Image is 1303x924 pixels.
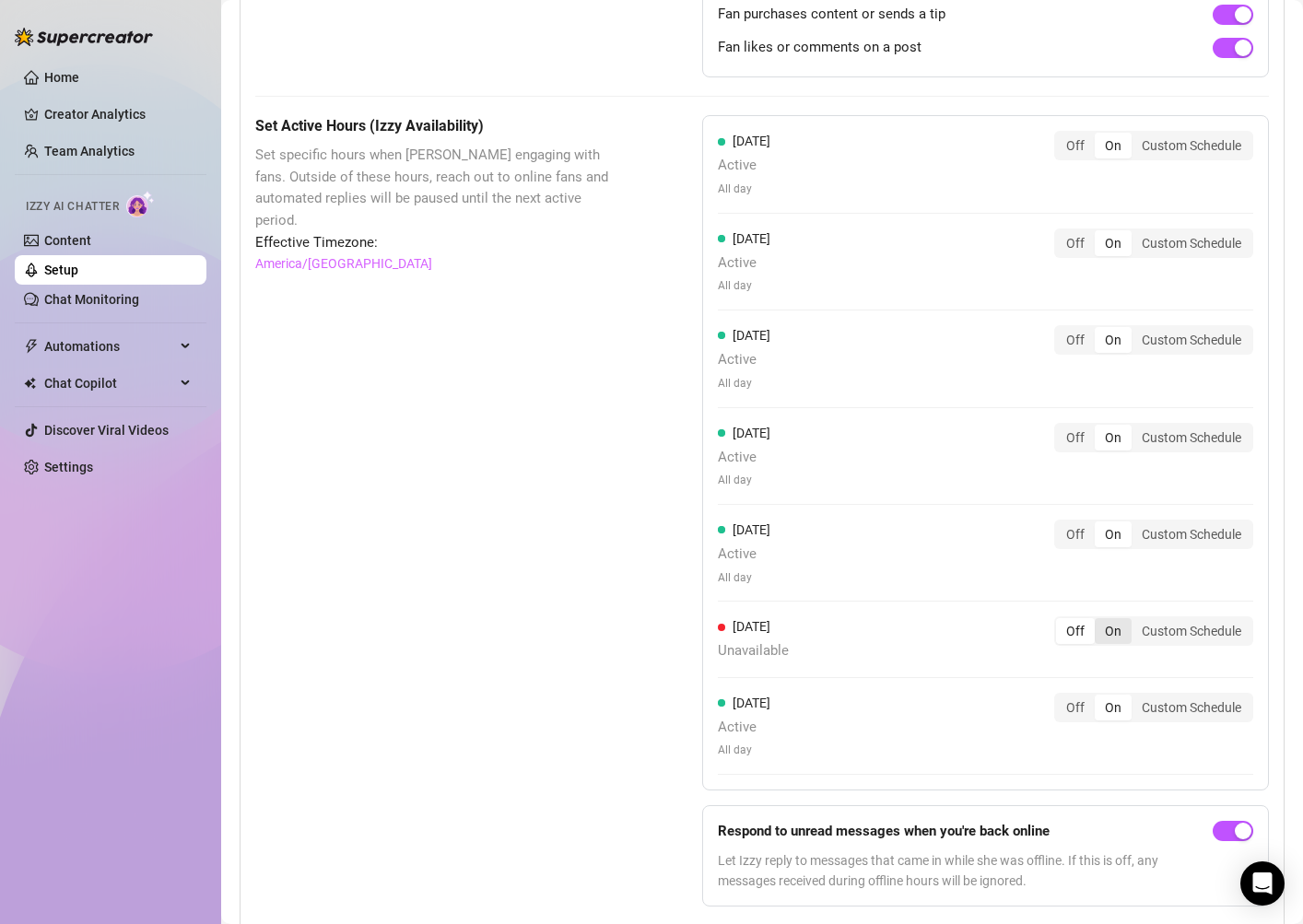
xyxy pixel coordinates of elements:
[733,328,770,343] span: [DATE]
[126,191,155,217] img: AI Chatter
[255,253,432,274] a: America/[GEOGRAPHIC_DATA]
[733,696,770,710] span: [DATE]
[255,115,610,137] h5: Set Active Hours (Izzy Availability)
[255,145,610,231] span: Set specific hours when [PERSON_NAME] engaging with fans. Outside of these hours, reach out to on...
[1132,327,1251,353] div: Custom Schedule
[1056,695,1095,720] div: Off
[733,231,770,246] span: [DATE]
[1054,325,1253,355] div: segmented control
[1240,861,1285,906] div: Open Intercom Messenger
[24,339,39,354] span: thunderbolt
[44,423,169,438] a: Discover Viral Videos
[1095,327,1132,353] div: On
[1054,423,1253,452] div: segmented control
[15,28,153,46] img: logo-BBDzfeDw.svg
[1132,521,1251,547] div: Custom Schedule
[44,144,135,158] a: Team Analytics
[1095,133,1132,158] div: On
[718,375,770,392] span: All day
[44,368,175,398] span: Chat Copilot
[44,99,192,129] a: Creator Analytics
[718,850,1205,891] span: Let Izzy reply to messages that came in while she was offline. If this is off, any messages recei...
[255,232,610,254] span: Effective Timezone:
[718,252,770,275] span: Active
[1132,425,1251,450] div: Custom Schedule
[1054,228,1253,258] div: segmented control
[718,472,770,489] span: All day
[1056,327,1095,353] div: Off
[718,4,945,26] span: Fan purchases content or sends a tip
[44,263,78,277] a: Setup
[1054,520,1253,549] div: segmented control
[1132,618,1251,644] div: Custom Schedule
[1056,133,1095,158] div: Off
[1056,521,1095,547] div: Off
[1056,230,1095,256] div: Off
[718,569,770,587] span: All day
[1132,695,1251,720] div: Custom Schedule
[718,155,770,177] span: Active
[44,233,91,248] a: Content
[1132,133,1251,158] div: Custom Schedule
[1054,616,1253,646] div: segmented control
[26,198,119,216] span: Izzy AI Chatter
[44,332,175,361] span: Automations
[1054,693,1253,722] div: segmented control
[1056,618,1095,644] div: Off
[1132,230,1251,256] div: Custom Schedule
[1095,695,1132,720] div: On
[1095,618,1132,644] div: On
[44,292,139,307] a: Chat Monitoring
[718,823,1050,839] strong: Respond to unread messages when you're back online
[1054,131,1253,160] div: segmented control
[24,377,36,390] img: Chat Copilot
[718,717,770,739] span: Active
[733,134,770,148] span: [DATE]
[1095,425,1132,450] div: On
[733,522,770,537] span: [DATE]
[1095,521,1132,547] div: On
[718,349,770,371] span: Active
[718,447,770,469] span: Active
[718,544,770,566] span: Active
[733,619,770,634] span: [DATE]
[718,181,770,198] span: All day
[718,37,921,59] span: Fan likes or comments on a post
[44,460,93,474] a: Settings
[1095,230,1132,256] div: On
[1056,425,1095,450] div: Off
[718,640,789,662] span: Unavailable
[718,277,770,295] span: All day
[44,70,79,85] a: Home
[733,426,770,440] span: [DATE]
[718,742,770,759] span: All day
